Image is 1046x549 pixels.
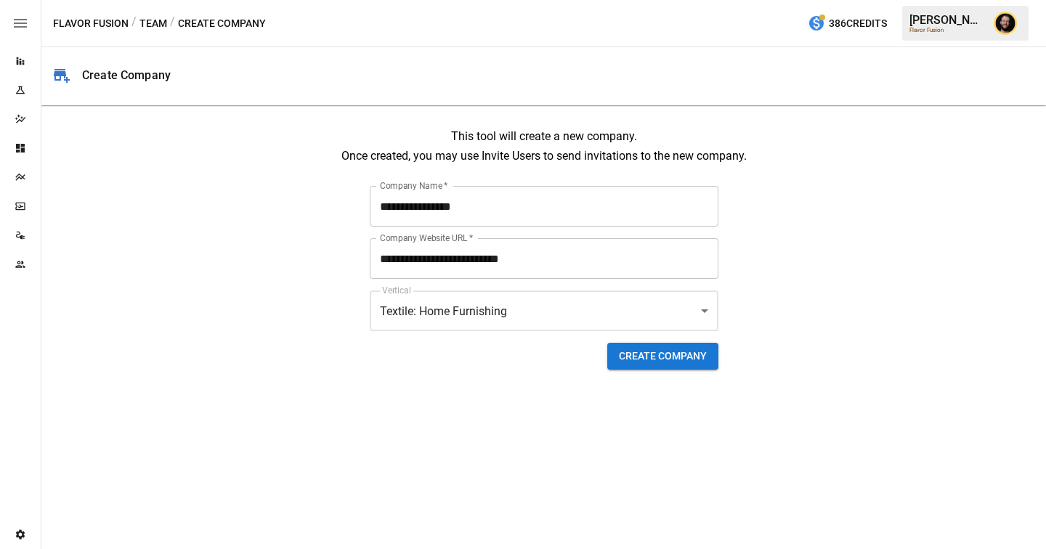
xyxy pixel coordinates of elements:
[802,10,893,37] button: 386Credits
[380,232,473,244] label: Company Website URL
[380,284,413,296] label: Vertical
[451,129,637,143] div: This tool will create a new company.
[607,343,718,370] button: Create Company
[341,149,747,163] div: Once created, you may use Invite Users to send invitations to the new company.
[380,179,447,192] label: Company Name
[139,15,167,33] button: Team
[82,68,171,82] div: Create Company
[170,15,175,33] div: /
[131,15,137,33] div: /
[985,3,1026,44] button: Ciaran Nugent
[829,15,887,33] span: 386 Credits
[994,12,1017,35] img: Ciaran Nugent
[53,15,129,33] button: Flavor Fusion
[909,27,985,33] div: Flavor Fusion
[909,13,985,27] div: [PERSON_NAME]
[370,290,718,331] div: Textile: Home Furnishing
